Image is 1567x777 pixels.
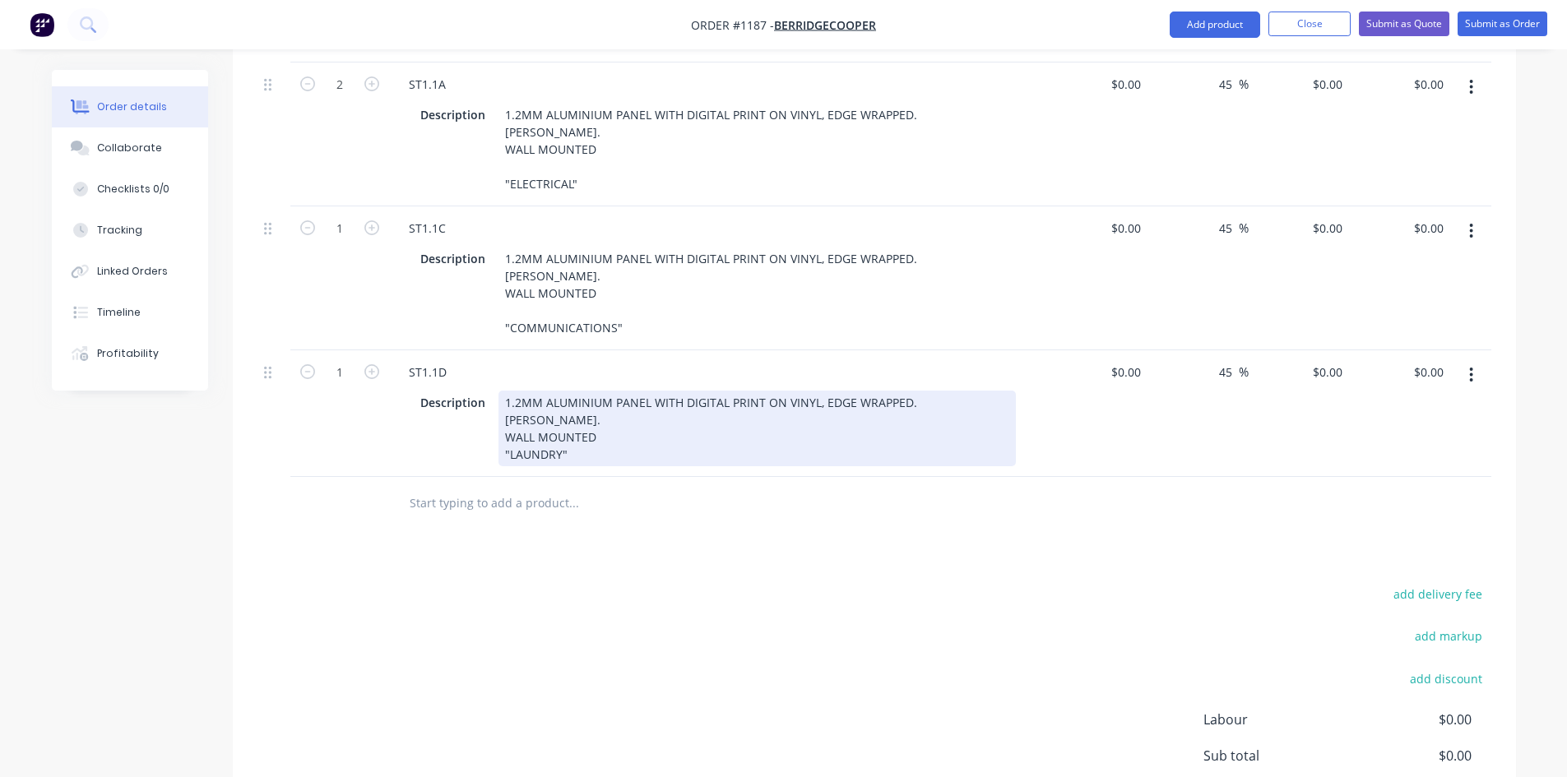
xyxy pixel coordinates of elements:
[1359,12,1449,36] button: Submit as Quote
[1407,625,1491,647] button: add markup
[52,251,208,292] button: Linked Orders
[414,103,492,127] div: Description
[1402,667,1491,689] button: add discount
[1203,746,1350,765] span: Sub total
[97,305,141,320] div: Timeline
[97,264,168,279] div: Linked Orders
[97,99,167,114] div: Order details
[52,86,208,127] button: Order details
[774,17,876,33] a: Berridgecooper
[396,360,460,384] div: ST1.1D
[1349,746,1471,765] span: $0.00
[414,247,492,271] div: Description
[396,72,459,96] div: ST1.1A
[1203,710,1350,729] span: Labour
[30,12,54,37] img: Factory
[1385,583,1491,605] button: add delivery fee
[691,17,774,33] span: Order #1187 -
[409,487,738,520] input: Start typing to add a product...
[1268,12,1351,36] button: Close
[498,247,927,340] div: 1.2MM ALUMINIUM PANEL WITH DIGITAL PRINT ON VINYL, EDGE WRAPPED. [PERSON_NAME]. WALL MOUNTED "COM...
[1349,710,1471,729] span: $0.00
[52,127,208,169] button: Collaborate
[414,391,492,414] div: Description
[97,223,142,238] div: Tracking
[1239,219,1249,238] span: %
[52,292,208,333] button: Timeline
[1458,12,1547,36] button: Submit as Order
[52,333,208,374] button: Profitability
[52,210,208,251] button: Tracking
[1239,363,1249,382] span: %
[97,346,159,361] div: Profitability
[52,169,208,210] button: Checklists 0/0
[97,182,169,197] div: Checklists 0/0
[498,103,927,196] div: 1.2MM ALUMINIUM PANEL WITH DIGITAL PRINT ON VINYL, EDGE WRAPPED. [PERSON_NAME]. WALL MOUNTED "ELE...
[1239,75,1249,94] span: %
[97,141,162,155] div: Collaborate
[1170,12,1260,38] button: Add product
[498,391,1016,466] div: 1.2MM ALUMINIUM PANEL WITH DIGITAL PRINT ON VINYL, EDGE WRAPPED. [PERSON_NAME]. WALL MOUNTED "LAU...
[396,216,459,240] div: ST1.1C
